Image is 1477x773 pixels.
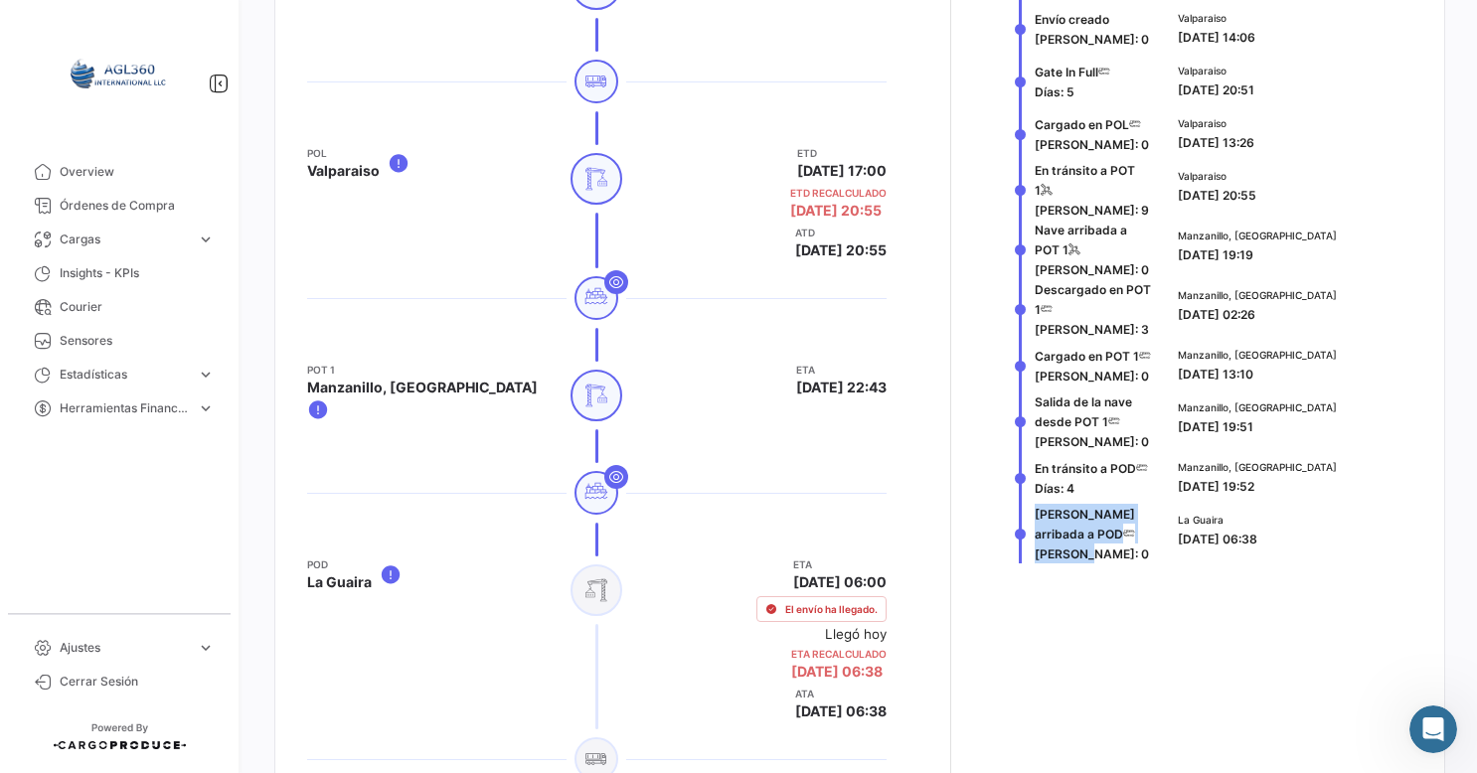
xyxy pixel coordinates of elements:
span: [DATE] 06:38 [791,663,883,680]
span: Manzanillo, [GEOGRAPHIC_DATA] [1178,347,1337,363]
span: Manzanillo, [GEOGRAPHIC_DATA] [307,378,538,397]
span: Herramientas Financieras [60,399,189,417]
span: [DATE] 06:38 [795,701,887,721]
span: Sensores [60,332,215,350]
a: Courier [16,290,223,324]
span: En tránsito a POD [1035,461,1136,476]
p: ¿Cómo podemos ayudarte? [40,175,358,242]
app-card-info-title: ATA [795,686,887,701]
app-card-info-title: ETA [793,556,887,572]
span: [PERSON_NAME]: 0 [1035,137,1149,152]
span: [DATE] 19:19 [1178,247,1253,262]
a: Insights - KPIs [16,256,223,290]
span: [DATE] 13:10 [1178,367,1253,382]
span: Cargas [60,231,189,248]
span: Descargado en POT 1 [1035,282,1151,317]
span: [DATE] 06:00 [793,572,887,592]
iframe: Intercom live chat [1409,705,1457,753]
span: Valparaiso [1178,115,1254,131]
span: [DATE] 14:06 [1178,30,1255,45]
img: logo [40,44,193,64]
span: Mensajes [265,640,330,654]
span: Días: 5 [1035,84,1074,99]
span: La Guaira [307,572,372,592]
div: Envíanos un mensaje [20,267,378,322]
img: 64a6efb6-309f-488a-b1f1-3442125ebd42.png [70,24,169,123]
span: Manzanillo, [GEOGRAPHIC_DATA] [1178,287,1337,303]
app-card-info-title: ETD Recalculado [790,185,887,201]
span: El envío ha llegado. [785,601,878,617]
span: [DATE] 13:26 [1178,135,1254,150]
span: Salida de la nave desde POT 1 [1035,394,1132,429]
span: Manzanillo, [GEOGRAPHIC_DATA] [1178,459,1337,475]
div: Profile image for Juan [270,32,310,72]
span: [PERSON_NAME]: 0 [1035,369,1149,384]
span: Nave arribada a POT 1 [1035,223,1127,257]
span: [PERSON_NAME]: 9 [1035,203,1149,218]
span: Courier [60,298,215,316]
span: Valparaiso [1178,168,1256,184]
span: [DATE] 06:38 [1178,532,1257,546]
span: expand_more [197,639,215,657]
span: Gate In Full [1035,65,1098,79]
span: [PERSON_NAME]: 0 [1035,262,1149,277]
span: [PERSON_NAME] arribada a POD [1035,507,1135,541]
span: [DATE] 02:26 [1178,307,1255,322]
span: expand_more [197,366,215,384]
app-card-info-title: ETD [797,145,887,161]
span: Valparaiso [1178,63,1254,78]
span: Estadísticas [60,366,189,384]
span: expand_more [197,399,215,417]
a: Overview [16,155,223,189]
p: [PERSON_NAME] 👋 [40,141,358,175]
span: [DATE] 19:51 [1178,419,1253,434]
span: Inicio [79,640,121,654]
span: Valparaiso [1178,10,1255,26]
small: Llegó hoy [825,626,887,642]
span: [DATE] 20:51 [1178,82,1254,97]
div: Envíanos un mensaje [41,284,332,305]
span: La Guaira [1178,512,1257,528]
span: [PERSON_NAME]: 3 [1035,322,1149,337]
div: Cerrar [342,32,378,68]
span: [PERSON_NAME]: 0 [1035,32,1149,47]
span: [DATE] 20:55 [795,240,887,260]
span: [PERSON_NAME]: 0 [1035,546,1149,561]
span: [DATE] 20:55 [790,201,882,221]
app-card-info-title: POD [307,556,372,572]
app-card-info-title: ETA Recalculado [791,646,887,662]
span: expand_more [197,231,215,248]
span: Cerrar Sesión [60,673,215,691]
span: Cargado en POT 1 [1035,349,1139,364]
app-card-info-title: POT 1 [307,362,538,378]
span: Envío creado [1035,12,1109,27]
span: [DATE] 22:43 [796,378,887,397]
span: [PERSON_NAME]: 0 [1035,434,1149,449]
a: Sensores [16,324,223,358]
span: [DATE] 17:00 [797,161,887,181]
span: Manzanillo, [GEOGRAPHIC_DATA] [1178,228,1337,243]
a: Órdenes de Compra [16,189,223,223]
button: Mensajes [199,590,398,670]
span: [DATE] 20:55 [1178,188,1256,203]
span: Cargado en POL [1035,117,1129,132]
span: Manzanillo, [GEOGRAPHIC_DATA] [1178,399,1337,415]
app-card-info-title: POL [307,145,380,161]
app-card-info-title: ETA [796,362,887,378]
span: [DATE] 19:52 [1178,479,1254,494]
span: Insights - KPIs [60,264,215,282]
span: En tránsito a POT 1 [1035,163,1135,198]
span: Valparaiso [307,161,380,181]
span: Órdenes de Compra [60,197,215,215]
span: Overview [60,163,215,181]
span: Ajustes [60,639,189,657]
span: Días: 4 [1035,481,1074,496]
app-card-info-title: ATD [795,225,887,240]
div: Profile image for Andrielle [233,32,272,72]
